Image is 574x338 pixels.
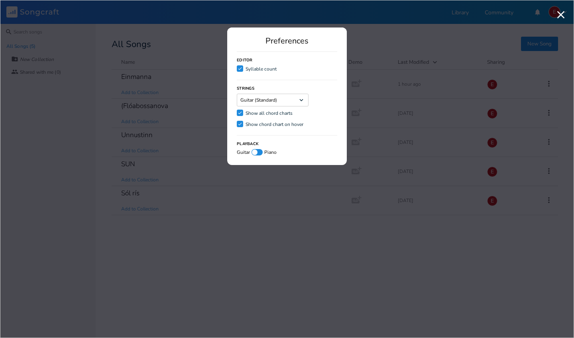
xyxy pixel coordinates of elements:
[237,142,259,146] h3: Playback
[237,58,253,62] h3: Editor
[240,98,277,102] span: Guitar (Standard)
[246,111,293,116] div: Show all chord charts
[246,122,303,127] div: Show chord chart on hover
[246,67,277,71] div: Syllable count
[237,150,250,155] span: Guitar
[237,37,337,45] div: Preferences
[264,150,277,155] span: Piano
[237,86,254,90] h3: Strings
